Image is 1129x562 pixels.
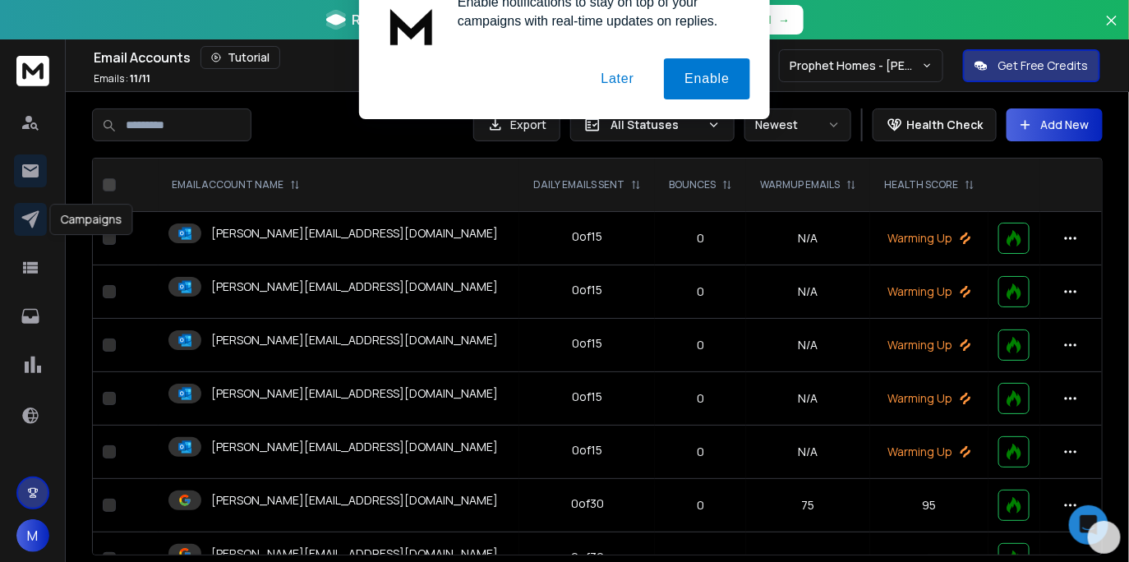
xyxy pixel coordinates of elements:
div: Campaigns [49,204,132,235]
p: DAILY EMAILS SENT [533,178,624,191]
img: tab_domain_overview_orange.svg [44,95,58,108]
td: 75 [746,479,870,532]
div: 0 of 15 [572,282,602,298]
div: Keywords by Traffic [182,97,277,108]
div: Domain: [URL] [43,43,117,56]
td: N/A [746,265,870,319]
p: Warming Up [880,444,979,460]
p: BOUNCES [669,178,716,191]
p: 0 [665,444,736,460]
td: N/A [746,319,870,372]
p: [PERSON_NAME][EMAIL_ADDRESS][DOMAIN_NAME] [211,332,498,348]
td: N/A [746,212,870,265]
div: 0 of 15 [572,228,602,245]
div: Open Intercom Messenger [1069,505,1108,545]
td: 95 [870,479,988,532]
div: Domain Overview [62,97,147,108]
p: 0 [665,283,736,300]
img: website_grey.svg [26,43,39,56]
button: M [16,519,49,552]
p: Warming Up [880,283,979,300]
p: 0 [665,497,736,514]
img: logo_orange.svg [26,26,39,39]
p: [PERSON_NAME][EMAIL_ADDRESS][DOMAIN_NAME] [211,385,498,402]
p: WARMUP EMAILS [760,178,840,191]
p: [PERSON_NAME][EMAIL_ADDRESS][DOMAIN_NAME] [211,225,498,242]
div: 0 of 15 [572,335,602,352]
button: Later [580,85,654,127]
div: 0 of 30 [571,495,604,512]
td: N/A [746,372,870,426]
p: [PERSON_NAME][EMAIL_ADDRESS][DOMAIN_NAME] [211,546,498,562]
p: [PERSON_NAME][EMAIL_ADDRESS][DOMAIN_NAME] [211,279,498,295]
div: v 4.0.25 [46,26,81,39]
div: Enable notifications to stay on top of your campaigns with real-time updates on replies. [445,20,750,58]
p: 0 [665,390,736,407]
p: [PERSON_NAME][EMAIL_ADDRESS][DOMAIN_NAME] [211,492,498,509]
div: 0 of 15 [572,442,602,458]
img: notification icon [379,20,445,85]
p: Warming Up [880,230,979,246]
p: 0 [665,230,736,246]
td: N/A [746,426,870,479]
p: Warming Up [880,337,979,353]
p: HEALTH SCORE [884,178,958,191]
p: [PERSON_NAME][EMAIL_ADDRESS][DOMAIN_NAME] [211,439,498,455]
p: Warming Up [880,390,979,407]
div: EMAIL ACCOUNT NAME [172,178,300,191]
button: Enable [664,85,750,127]
p: 0 [665,337,736,353]
img: tab_keywords_by_traffic_grey.svg [164,95,177,108]
div: 0 of 15 [572,389,602,405]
